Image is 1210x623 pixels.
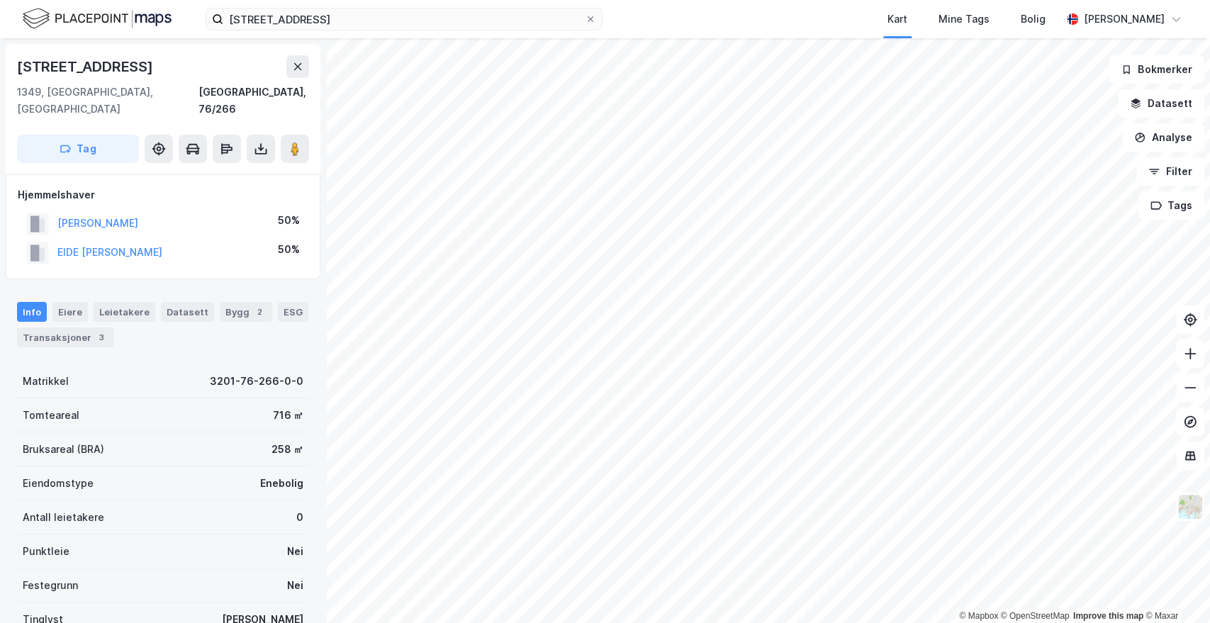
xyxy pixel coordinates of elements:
div: 2 [252,305,267,319]
div: Bolig [1021,11,1046,28]
div: Antall leietakere [23,509,104,526]
div: Punktleie [23,543,69,560]
div: Enebolig [260,475,303,492]
div: Kart [887,11,907,28]
div: ESG [278,302,308,322]
input: Søk på adresse, matrikkel, gårdeiere, leietakere eller personer [223,9,585,30]
button: Datasett [1118,89,1204,118]
div: Info [17,302,47,322]
button: Analyse [1122,123,1204,152]
button: Tags [1138,191,1204,220]
button: Bokmerker [1109,55,1204,84]
div: Bruksareal (BRA) [23,441,104,458]
div: 50% [278,212,300,229]
div: [GEOGRAPHIC_DATA], 76/266 [198,84,309,118]
div: 716 ㎡ [273,407,303,424]
a: Improve this map [1073,611,1143,621]
div: 3201-76-266-0-0 [210,373,303,390]
button: Filter [1136,157,1204,186]
a: OpenStreetMap [1001,611,1070,621]
div: Bygg [220,302,272,322]
div: Festegrunn [23,577,78,594]
div: Eiendomstype [23,475,94,492]
a: Mapbox [959,611,998,621]
div: Datasett [161,302,214,322]
div: [STREET_ADDRESS] [17,55,156,78]
div: Tomteareal [23,407,79,424]
iframe: Chat Widget [1139,555,1210,623]
div: Nei [287,577,303,594]
img: Z [1177,493,1204,520]
div: 1349, [GEOGRAPHIC_DATA], [GEOGRAPHIC_DATA] [17,84,198,118]
div: [PERSON_NAME] [1084,11,1165,28]
div: 258 ㎡ [271,441,303,458]
div: Mine Tags [939,11,990,28]
div: Kontrollprogram for chat [1139,555,1210,623]
img: logo.f888ab2527a4732fd821a326f86c7f29.svg [23,6,172,31]
div: 3 [94,330,108,344]
div: Leietakere [94,302,155,322]
div: Nei [287,543,303,560]
button: Tag [17,135,139,163]
div: 50% [278,241,300,258]
div: Matrikkel [23,373,69,390]
div: Eiere [52,302,88,322]
div: Hjemmelshaver [18,186,308,203]
div: Transaksjoner [17,327,114,347]
div: 0 [296,509,303,526]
